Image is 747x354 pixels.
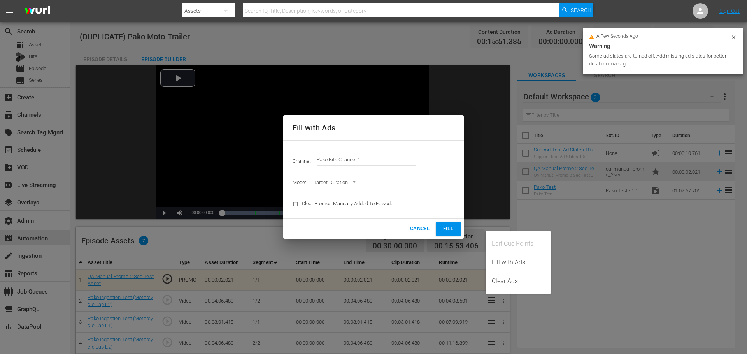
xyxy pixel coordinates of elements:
[407,222,433,236] button: Cancel
[307,178,357,189] div: Target Duration
[442,224,454,233] span: Fill
[293,158,317,164] span: Channel:
[492,253,545,272] div: Fill with Ads
[589,41,737,51] div: Warning
[436,222,461,236] button: Fill
[596,33,638,40] span: a few seconds ago
[288,173,459,194] div: Mode:
[5,6,14,16] span: menu
[19,2,56,20] img: ans4CAIJ8jUAAAAAAAAAAAAAAAAAAAAAAAAgQb4GAAAAAAAAAAAAAAAAAAAAAAAAJMjXAAAAAAAAAAAAAAAAAAAAAAAAgAT5G...
[288,194,398,214] div: Clear Promos Manually Added To Episode
[410,224,430,233] span: Cancel
[571,3,591,17] span: Search
[719,8,740,14] a: Sign Out
[492,234,545,253] div: Edit Cue Points
[589,52,729,68] div: Some ad slates are turned off. Add missing ad slates for better duration coverage.
[293,122,454,134] h2: Fill with Ads
[492,272,545,291] div: Clear Ads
